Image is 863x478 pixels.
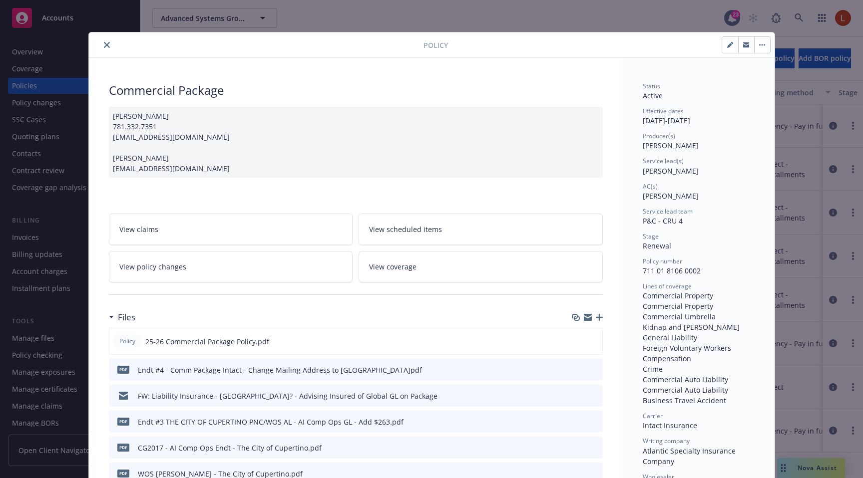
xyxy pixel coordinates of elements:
div: [DATE] - [DATE] [643,107,755,126]
div: [PERSON_NAME] 781.332.7351 [EMAIL_ADDRESS][DOMAIN_NAME] [PERSON_NAME] [EMAIL_ADDRESS][DOMAIN_NAME] [109,107,603,178]
div: Endt #4 - Comm Package Intact - Change Mailing Address to [GEOGRAPHIC_DATA]pdf [138,365,422,375]
div: Files [109,311,135,324]
span: Atlantic Specialty Insurance Company [643,446,738,466]
span: 711 01 8106 0002 [643,266,701,275]
span: Service lead team [643,207,693,216]
a: View scheduled items [359,214,603,245]
span: pdf [117,366,129,373]
span: [PERSON_NAME] [643,191,699,201]
button: download file [573,336,581,347]
h3: Files [118,311,135,324]
button: preview file [589,336,598,347]
span: pdf [117,418,129,425]
span: P&C - CRU 4 [643,216,683,226]
span: Active [643,91,663,100]
span: 25-26 Commercial Package Policy.pdf [145,336,269,347]
div: Commercial Umbrella [643,311,755,322]
button: preview file [590,391,599,401]
button: preview file [590,365,599,375]
span: Lines of coverage [643,282,692,290]
span: Status [643,82,660,90]
div: General Liability [643,332,755,343]
span: View policy changes [119,261,186,272]
span: pdf [117,470,129,477]
span: View scheduled items [369,224,442,235]
button: download file [574,417,582,427]
span: [PERSON_NAME] [643,166,699,176]
div: Kidnap and [PERSON_NAME] [643,322,755,332]
div: Business Travel Accident [643,395,755,406]
span: Renewal [643,241,671,250]
span: Writing company [643,437,690,445]
div: Commercial Property [643,290,755,301]
button: download file [574,443,582,453]
span: Stage [643,232,659,240]
span: Carrier [643,412,663,420]
span: View claims [119,224,158,235]
button: download file [574,391,582,401]
a: View coverage [359,251,603,282]
button: preview file [590,417,599,427]
div: Endt #3 THE CITY OF CUPERTINO PNC/WOS AL - AI Comp Ops GL - Add $263.pdf [138,417,404,427]
span: Intact Insurance [643,421,697,430]
a: View claims [109,214,353,245]
div: Commercial Auto Liability [643,374,755,385]
div: Commercial Property [643,301,755,311]
span: View coverage [369,261,417,272]
div: Commercial Package [109,82,603,99]
div: Foreign Voluntary Workers Compensation [643,343,755,364]
span: [PERSON_NAME] [643,141,699,150]
button: download file [574,365,582,375]
button: preview file [590,443,599,453]
span: Policy number [643,257,682,265]
button: close [101,39,113,51]
span: pdf [117,444,129,451]
span: Policy [117,337,137,346]
a: View policy changes [109,251,353,282]
span: Effective dates [643,107,684,115]
span: Service lead(s) [643,157,684,165]
div: Crime [643,364,755,374]
div: CG2017 - AI Comp Ops Endt - The City of Cupertino.pdf [138,443,322,453]
span: Producer(s) [643,132,675,140]
div: FW: Liability Insurance - [GEOGRAPHIC_DATA]? - Advising Insured of Global GL on Package [138,391,437,401]
span: AC(s) [643,182,658,191]
div: Commercial Auto Liability [643,385,755,395]
span: Policy [424,40,448,50]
